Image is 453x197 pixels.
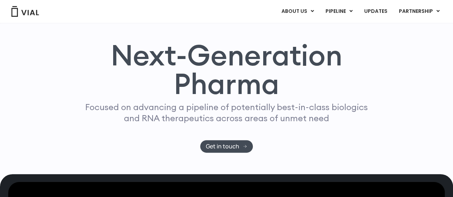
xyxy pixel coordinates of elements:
[358,5,393,18] a: UPDATES
[72,41,382,98] h1: Next-Generation Pharma
[206,144,239,149] span: Get in touch
[11,6,39,17] img: Vial Logo
[82,102,371,124] p: Focused on advancing a pipeline of potentially best-in-class biologics and RNA therapeutics acros...
[200,140,253,153] a: Get in touch
[320,5,358,18] a: PIPELINEMenu Toggle
[276,5,319,18] a: ABOUT USMenu Toggle
[393,5,445,18] a: PARTNERSHIPMenu Toggle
